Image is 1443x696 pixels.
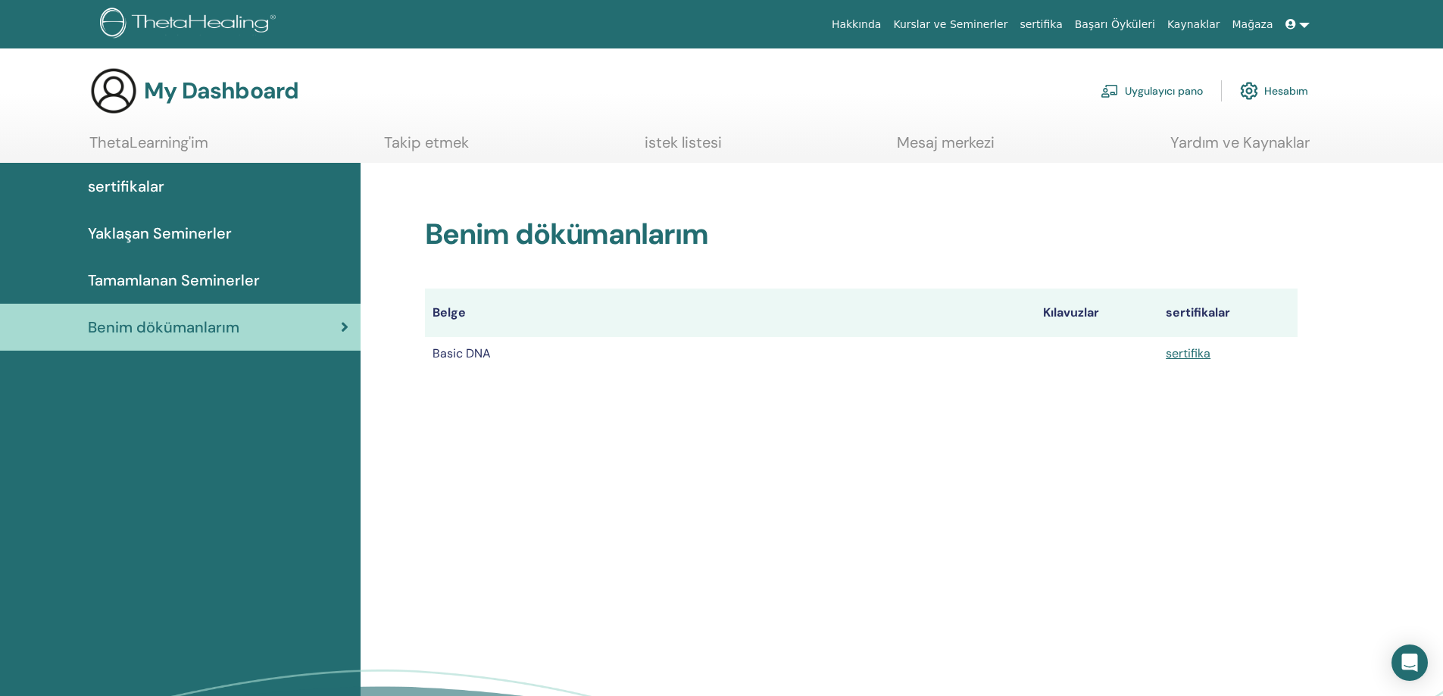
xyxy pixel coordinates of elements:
[1158,289,1297,337] th: sertifikalar
[1226,11,1279,39] a: Mağaza
[100,8,281,42] img: logo.png
[425,289,1035,337] th: Belge
[144,77,298,105] h3: My Dashboard
[1240,78,1258,104] img: cog.svg
[88,175,164,198] span: sertifikalar
[88,269,260,292] span: Tamamlanan Seminerler
[1101,84,1119,98] img: chalkboard-teacher.svg
[88,222,232,245] span: Yaklaşan Seminerler
[887,11,1014,39] a: Kurslar ve Seminerler
[89,133,208,163] a: ThetaLearning'im
[826,11,888,39] a: Hakkında
[384,133,469,163] a: Takip etmek
[1240,74,1308,108] a: Hesabım
[89,67,138,115] img: generic-user-icon.jpg
[1069,11,1161,39] a: Başarı Öyküleri
[1161,11,1226,39] a: Kaynaklar
[1391,645,1428,681] div: Open Intercom Messenger
[645,133,722,163] a: istek listesi
[1035,289,1158,337] th: Kılavuzlar
[88,316,239,339] span: Benim dökümanlarım
[897,133,995,163] a: Mesaj merkezi
[425,217,1298,252] h2: Benim dökümanlarım
[425,337,1035,370] td: Basic DNA
[1014,11,1068,39] a: sertifika
[1166,345,1210,361] a: sertifika
[1101,74,1203,108] a: Uygulayıcı pano
[1170,133,1310,163] a: Yardım ve Kaynaklar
